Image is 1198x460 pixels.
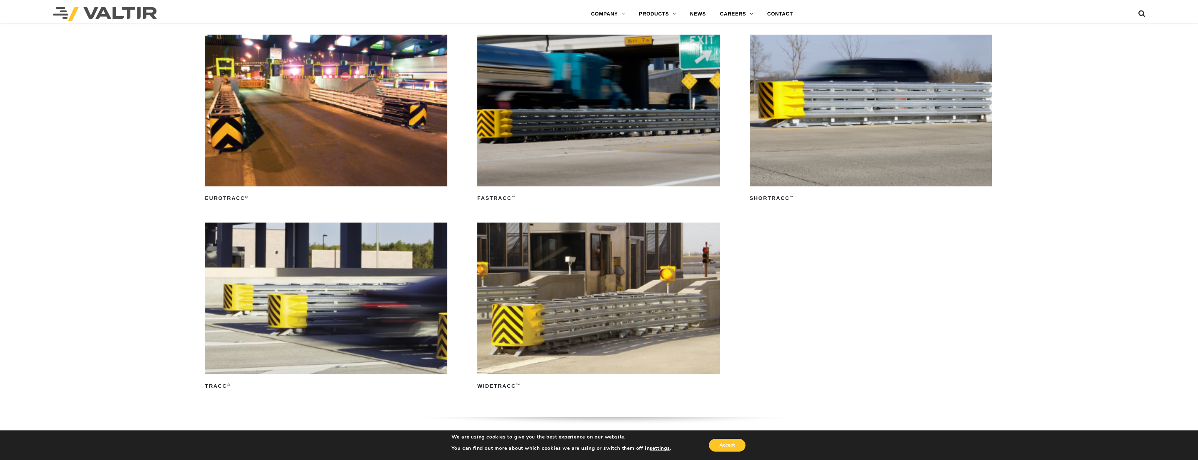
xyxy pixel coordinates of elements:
[516,382,521,387] sup: ™
[477,192,720,204] h2: FasTRACC
[205,222,447,391] a: TRACC®
[512,195,516,199] sup: ™
[750,35,992,203] a: ShorTRACC™
[750,192,992,204] h2: ShorTRACC
[790,195,794,199] sup: ™
[760,7,800,21] a: CONTACT
[683,7,713,21] a: NEWS
[477,35,720,203] a: FasTRACC™
[709,439,745,452] button: Accept
[477,222,720,391] a: WideTRACC™
[451,434,671,440] p: We are using cookies to give you the best experience on our website.
[451,445,671,452] p: You can find out more about which cookies we are using or switch them off in .
[245,195,248,199] sup: ®
[584,7,632,21] a: COMPANY
[477,380,720,392] h2: WideTRACC
[713,7,760,21] a: CAREERS
[205,380,447,392] h2: TRACC
[53,7,157,21] img: Valtir
[205,192,447,204] h2: EuroTRACC
[227,382,231,387] sup: ®
[650,445,670,452] button: settings
[205,35,447,203] a: EuroTRACC®
[632,7,683,21] a: PRODUCTS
